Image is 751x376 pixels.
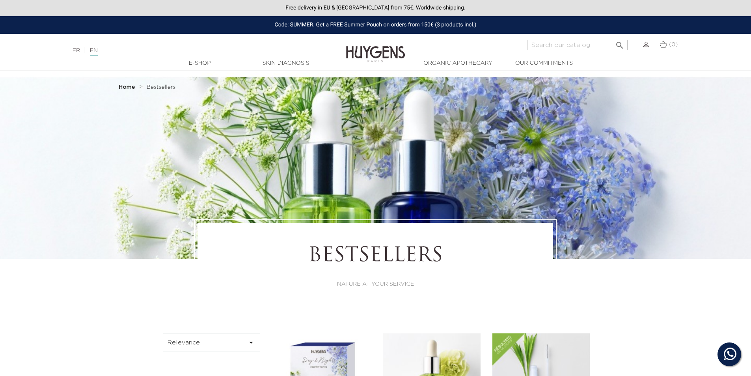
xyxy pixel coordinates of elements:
[163,333,261,352] button: Relevance
[613,37,627,48] button: 
[90,48,98,56] a: EN
[419,59,498,67] a: Organic Apothecary
[219,245,531,268] h1: Bestsellers
[246,338,256,347] i: 
[119,84,137,90] a: Home
[219,280,531,288] p: NATURE AT YOUR SERVICE
[73,48,80,53] a: FR
[147,84,176,90] a: Bestsellers
[669,42,678,47] span: (0)
[246,59,325,67] a: Skin Diagnosis
[346,33,405,64] img: Huygens
[527,40,628,50] input: Search
[615,38,624,48] i: 
[69,46,307,55] div: |
[160,59,239,67] a: E-Shop
[505,59,583,67] a: Our commitments
[119,84,135,90] strong: Home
